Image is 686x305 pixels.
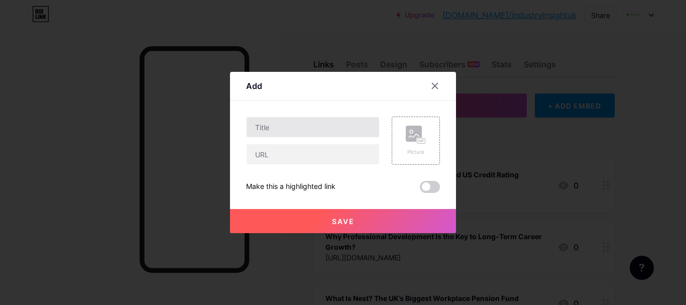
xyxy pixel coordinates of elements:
div: Picture [406,148,426,156]
button: Save [230,209,456,233]
div: Make this a highlighted link [246,181,335,193]
span: Save [332,217,355,226]
input: URL [247,144,379,164]
div: Add [246,80,262,92]
input: Title [247,117,379,137]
